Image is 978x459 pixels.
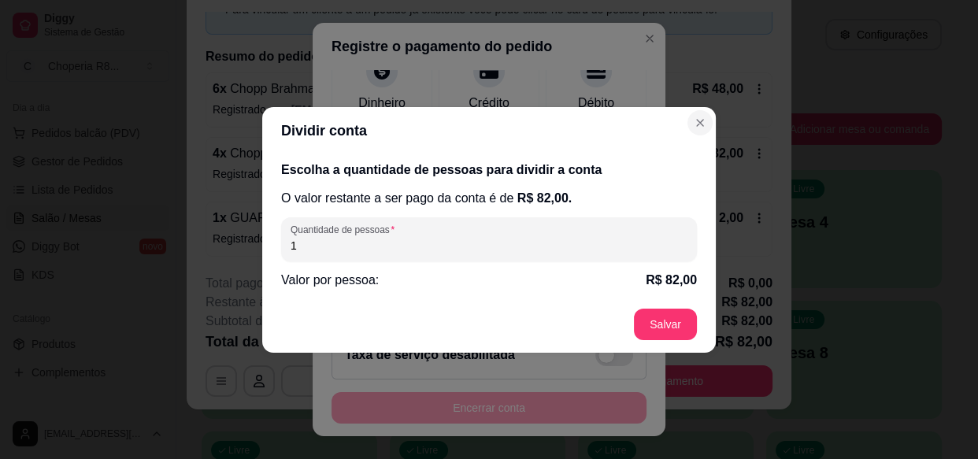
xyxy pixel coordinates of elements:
[291,238,687,254] input: Quantidade de pessoas
[634,309,697,340] button: Salvar
[262,107,716,154] header: Dividir conta
[291,223,400,236] label: Quantidade de pessoas
[687,110,713,135] button: Close
[281,161,697,180] h2: Escolha a quantidade de pessoas para dividir a conta
[281,189,697,208] p: O valor restante a ser pago da conta é de
[281,271,379,290] p: Valor por pessoa:
[646,271,697,290] p: R$ 82,00
[517,191,572,205] span: R$ 82,00 .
